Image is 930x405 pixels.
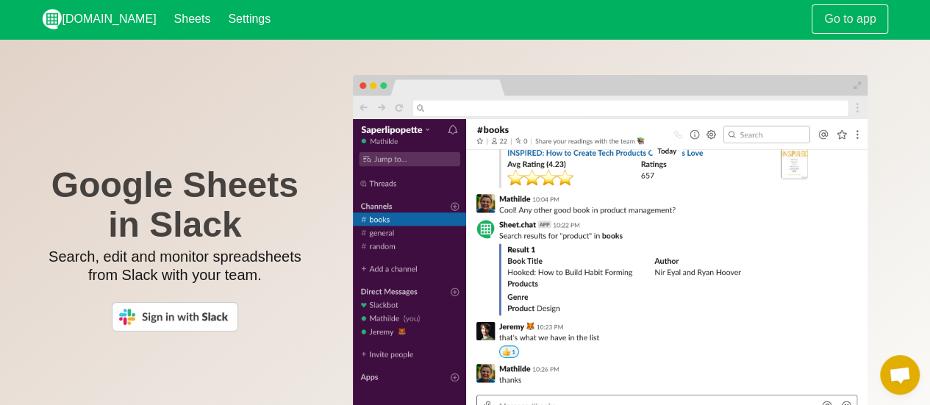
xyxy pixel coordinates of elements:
[812,4,888,34] a: Go to app
[42,165,309,245] h1: Google Sheets in Slack
[42,9,62,29] img: logo_v2_white.png
[112,302,238,331] img: Sign in
[353,75,868,119] img: bar.png
[880,355,920,395] div: Open chat
[42,248,309,284] p: Search, edit and monitor spreadsheets from Slack with your team.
